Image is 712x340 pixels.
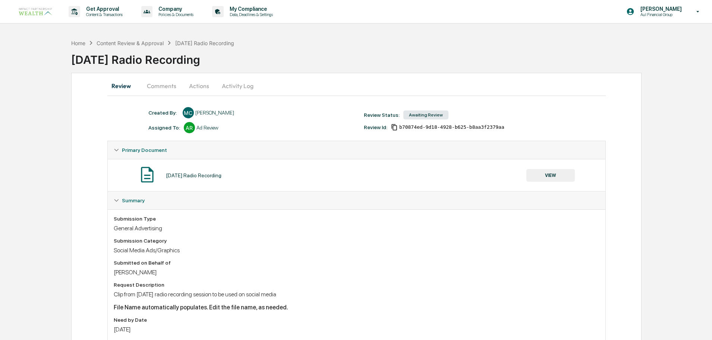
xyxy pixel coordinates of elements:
[148,110,179,116] div: Created By: ‎ ‎
[122,197,145,203] span: Summary
[688,315,708,336] iframe: Open customer support
[634,6,686,12] p: [PERSON_NAME]
[148,125,180,131] div: Assigned To:
[364,112,400,118] div: Review Status:
[183,107,194,118] div: MC
[114,269,599,276] div: [PERSON_NAME]
[526,169,575,182] button: VIEW
[122,147,167,153] span: Primary Document
[107,77,141,95] button: Review
[184,122,195,133] div: AR
[114,304,599,311] div: File Name automatically populates. Edit the file name, as needed.
[114,216,599,222] div: Submission Type
[399,124,504,130] span: b70874ed-9d18-4928-b625-b8aa3f2379aa
[97,40,164,46] div: Content Review & Approval
[80,12,126,17] p: Content & Transactions
[182,77,216,95] button: Actions
[175,40,234,46] div: [DATE] Radio Recording
[216,77,259,95] button: Activity Log
[114,247,599,254] div: Social Media Ads/Graphics
[108,141,605,159] div: Primary Document
[196,125,218,131] div: Ad Review
[114,291,599,298] div: Clip from [DATE] radio recording session to be used on social media
[114,326,599,333] div: [DATE]
[152,12,197,17] p: Policies & Documents
[114,282,599,288] div: Request Description
[138,165,157,184] img: Document Icon
[71,47,712,66] div: [DATE] Radio Recording
[141,77,182,95] button: Comments
[108,191,605,209] div: Summary
[114,260,599,266] div: Submitted on Behalf of
[634,12,686,17] p: Aul Financial Group
[391,124,398,131] span: Copy Id
[364,124,387,130] div: Review Id:
[114,238,599,244] div: Submission Category
[152,6,197,12] p: Company
[224,12,277,17] p: Data, Deadlines & Settings
[108,159,605,191] div: Primary Document
[114,317,599,323] div: Need by Date
[107,77,606,95] div: secondary tabs example
[80,6,126,12] p: Get Approval
[71,40,85,46] div: Home
[403,110,448,119] div: Awaiting Review
[18,7,54,16] img: logo
[195,110,234,116] div: [PERSON_NAME]
[114,225,599,232] div: General Advertising
[166,172,221,178] div: [DATE] Radio Recording
[224,6,277,12] p: My Compliance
